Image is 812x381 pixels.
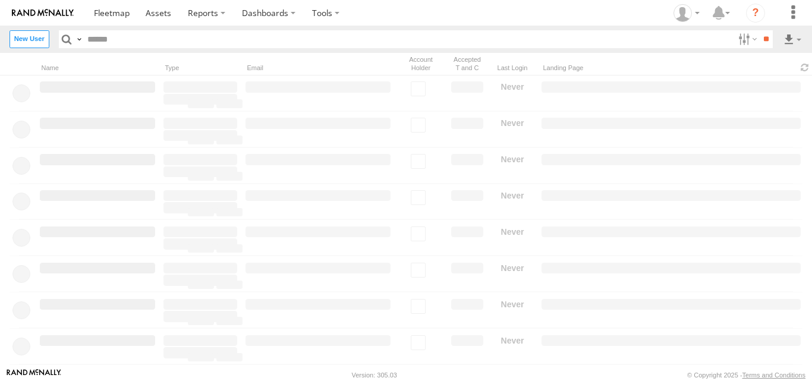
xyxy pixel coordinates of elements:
div: Ed Pruneda [669,4,704,22]
div: © Copyright 2025 - [687,371,805,379]
div: Last Login [490,62,535,74]
a: Terms and Conditions [742,371,805,379]
div: Type [162,62,239,74]
i: ? [746,4,765,23]
div: Account Holder [397,54,445,74]
a: Visit our Website [7,369,61,381]
div: Email [244,62,392,74]
div: Landing Page [540,62,793,74]
span: Refresh [798,62,812,73]
div: Name [38,62,157,74]
img: rand-logo.svg [12,9,74,17]
label: Search Filter Options [734,30,759,48]
div: Version: 305.03 [352,371,397,379]
label: Create New User [10,30,49,48]
div: Has user accepted Terms and Conditions [449,54,485,74]
label: Export results as... [782,30,802,48]
label: Search Query [74,30,84,48]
